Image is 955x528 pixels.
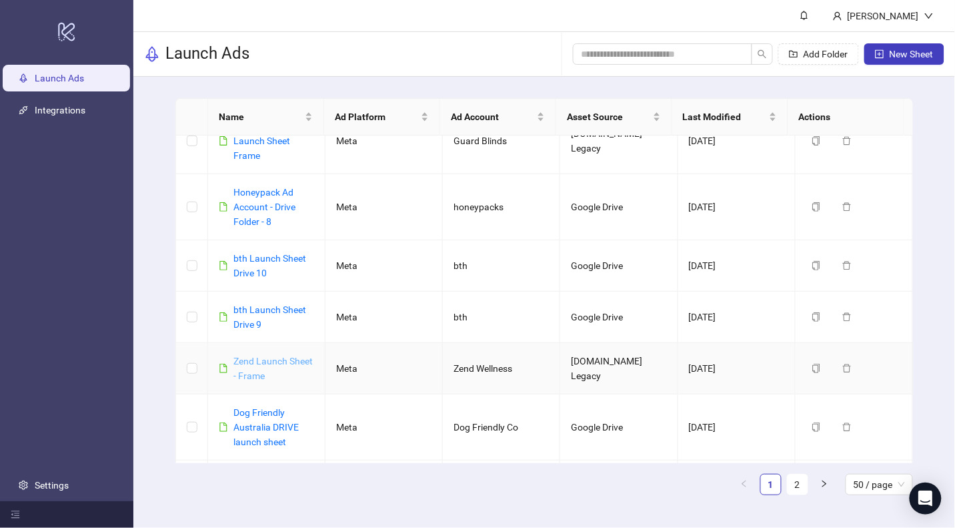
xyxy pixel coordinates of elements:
span: Ad Account [451,109,534,124]
li: 1 [760,474,782,495]
span: copy [812,364,821,373]
span: file [219,202,228,212]
td: [DATE] [678,240,796,292]
td: [DATE] [678,343,796,394]
td: Google Drive [560,240,678,292]
span: delete [842,423,852,432]
a: Integrations [35,105,85,115]
span: plus-square [875,49,884,59]
td: Meta [325,292,443,343]
a: Settings [35,480,69,491]
td: Meta [325,240,443,292]
span: 50 / page [854,475,905,495]
span: file [219,423,228,432]
div: [PERSON_NAME] [842,9,924,23]
span: copy [812,261,821,270]
a: Dog Friendly Australia DRIVE launch sheet [233,407,299,447]
a: bth Launch Sheet Drive 9 [233,304,306,330]
span: file [219,261,228,270]
th: Last Modified [672,99,788,136]
span: bell [800,11,809,20]
td: Dog Friendly Co [443,394,560,461]
td: Guard Blinds [443,108,560,174]
span: menu-fold [11,510,20,519]
span: copy [812,312,821,322]
a: Honeypack Ad Account - Drive Folder - 8 [233,187,295,227]
button: left [734,474,755,495]
th: Actions [788,99,904,136]
th: Asset Source [556,99,672,136]
td: Google Drive [560,394,678,461]
span: folder-add [789,49,798,59]
span: Last Modified [683,109,766,124]
a: Guard Blinds Launch Sheet Frame [233,121,290,161]
td: [DATE] [678,174,796,240]
a: bth Launch Sheet Drive 10 [233,253,306,278]
td: Google Drive [560,461,678,512]
div: Open Intercom Messenger [910,483,942,515]
span: delete [842,261,852,270]
button: Add Folder [778,43,859,65]
span: copy [812,423,821,432]
span: Asset Source [567,109,650,124]
td: bth [443,240,560,292]
td: [DATE] [678,461,796,512]
td: [DATE] [678,108,796,174]
a: 1 [761,475,781,495]
span: Name [219,109,302,124]
td: [DATE] [678,292,796,343]
span: delete [842,312,852,322]
td: Meta [325,343,443,394]
a: Launch Ads [35,73,84,83]
span: file [219,312,228,322]
td: [DOMAIN_NAME] Legacy [560,108,678,174]
div: Page Size [846,474,913,495]
span: file [219,136,228,146]
span: delete [842,202,852,212]
span: user [833,11,842,21]
h3: Launch Ads [165,43,249,65]
a: Zend Launch Sheet - Frame [233,356,313,381]
span: New Sheet [890,49,934,59]
td: Meta [325,461,443,512]
span: copy [812,136,821,146]
span: delete [842,364,852,373]
span: Ad Platform [335,109,418,124]
span: left [740,480,748,488]
span: down [924,11,934,21]
span: right [820,480,828,488]
td: Meta [325,108,443,174]
td: honeypacks [443,174,560,240]
th: Ad Account [440,99,556,136]
td: Google Drive [560,174,678,240]
a: 2 [788,475,808,495]
li: Previous Page [734,474,755,495]
td: bth [443,292,560,343]
span: copy [812,202,821,212]
span: Add Folder [804,49,848,59]
td: Meta [325,394,443,461]
td: Google Drive [560,292,678,343]
td: Meta [325,174,443,240]
td: Zend Wellness [443,343,560,394]
button: New Sheet [864,43,944,65]
li: Next Page [814,474,835,495]
li: 2 [787,474,808,495]
span: search [758,49,767,59]
td: [DOMAIN_NAME] Legacy [560,343,678,394]
td: [DATE] [678,394,796,461]
th: Ad Platform [324,99,440,136]
span: delete [842,136,852,146]
span: rocket [144,46,160,62]
button: right [814,474,835,495]
span: file [219,364,228,373]
th: Name [208,99,324,136]
td: Dog Friendly Co. [GEOGRAPHIC_DATA] [443,461,560,512]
